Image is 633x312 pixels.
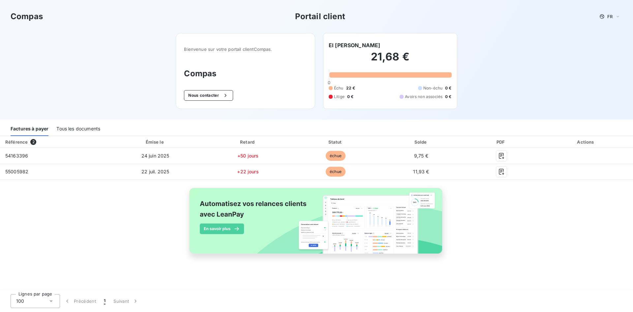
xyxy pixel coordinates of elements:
[423,85,442,91] span: Non-échu
[237,169,258,174] span: +22 jours
[445,85,451,91] span: 0 €
[109,294,143,308] button: Suivant
[100,294,109,308] button: 1
[326,151,346,161] span: échue
[326,167,346,177] span: échue
[445,94,451,100] span: 0 €
[347,94,353,100] span: 0 €
[205,139,291,145] div: Retard
[16,298,24,304] span: 100
[11,122,48,136] div: Factures à payer
[30,139,36,145] span: 2
[184,90,233,101] button: Nous contacter
[346,85,355,91] span: 22 €
[541,139,632,145] div: Actions
[294,139,378,145] div: Statut
[11,11,43,22] h3: Compas
[295,11,345,22] h3: Portail client
[5,169,28,174] span: 55005982
[5,139,28,145] div: Référence
[237,153,258,158] span: +50 jours
[328,80,330,85] span: 0
[334,94,345,100] span: Litige
[413,169,429,174] span: 11,93 €
[329,50,452,70] h2: 21,68 €
[60,294,100,308] button: Précédent
[183,184,450,265] img: banner
[329,41,380,49] h6: EI [PERSON_NAME]
[141,169,169,174] span: 22 juil. 2025
[5,153,28,158] span: 54163396
[607,14,613,19] span: FR
[334,85,344,91] span: Échu
[405,94,442,100] span: Avoirs non associés
[56,122,100,136] div: Tous les documents
[108,139,202,145] div: Émise le
[414,153,428,158] span: 9,75 €
[141,153,169,158] span: 24 juin 2025
[104,298,105,304] span: 1
[380,139,462,145] div: Solde
[184,68,307,80] h3: Compas
[465,139,538,145] div: PDF
[184,47,307,52] span: Bienvenue sur votre portail client Compas .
